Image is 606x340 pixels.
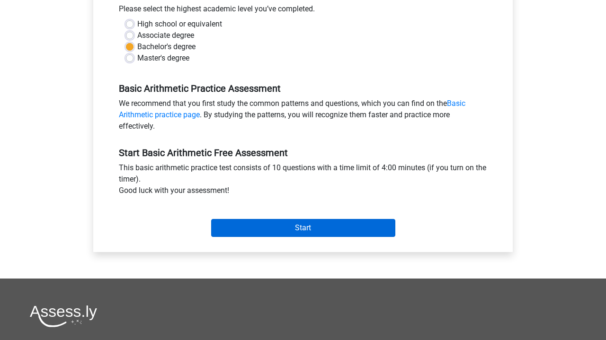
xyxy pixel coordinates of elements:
[137,18,222,30] label: High school or equivalent
[137,30,194,41] label: Associate degree
[211,219,395,237] input: Start
[112,162,494,200] div: This basic arithmetic practice test consists of 10 questions with a time limit of 4:00 minutes (i...
[30,305,97,327] img: Assessly logo
[119,83,487,94] h5: Basic Arithmetic Practice Assessment
[137,41,196,52] label: Bachelor's degree
[137,52,189,64] label: Master's degree
[112,3,494,18] div: Please select the highest academic level you’ve completed.
[119,147,487,158] h5: Start Basic Arithmetic Free Assessment
[112,98,494,136] div: We recommend that you first study the common patterns and questions, which you can find on the . ...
